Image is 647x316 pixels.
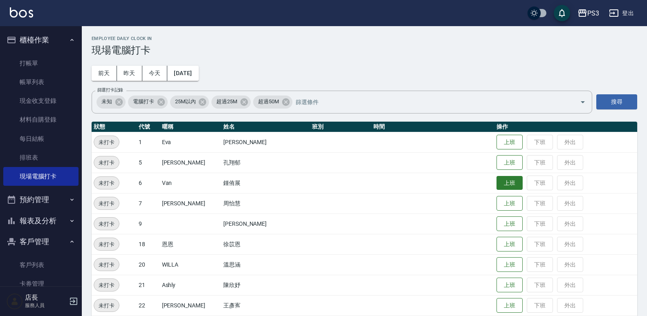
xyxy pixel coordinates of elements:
button: 上班 [496,257,523,272]
td: [PERSON_NAME] [160,193,221,214]
button: 昨天 [117,66,142,81]
a: 打帳單 [3,54,79,73]
div: 超過50M [253,96,292,109]
span: 未打卡 [94,240,119,249]
a: 現場電腦打卡 [3,167,79,186]
span: 25M以內 [170,98,201,106]
td: 王彥寯 [221,295,310,316]
td: 21 [137,275,160,295]
div: 電腦打卡 [128,96,168,109]
button: 上班 [496,135,523,150]
td: 18 [137,234,160,254]
label: 篩選打卡記錄 [97,87,123,93]
td: 20 [137,254,160,275]
span: 未打卡 [94,199,119,208]
td: 6 [137,173,160,193]
h5: 店長 [25,294,67,302]
span: 超過50M [253,98,284,106]
button: 預約管理 [3,189,79,210]
td: 孔翔郁 [221,152,310,173]
td: 鍾侑展 [221,173,310,193]
p: 服務人員 [25,302,67,309]
td: 徐苡恩 [221,234,310,254]
td: [PERSON_NAME] [160,152,221,173]
button: 前天 [92,66,117,81]
th: 姓名 [221,122,310,132]
button: 上班 [496,155,523,170]
span: 未打卡 [94,220,119,228]
button: 櫃檯作業 [3,29,79,51]
button: 上班 [496,216,523,231]
div: 25M以內 [170,96,209,109]
td: 22 [137,295,160,316]
a: 卡券管理 [3,274,79,293]
img: Logo [10,7,33,18]
button: [DATE] [167,66,198,81]
button: 上班 [496,176,523,190]
div: PS3 [587,8,599,18]
img: Person [7,293,23,309]
button: save [554,5,570,21]
td: WILLA [160,254,221,275]
th: 代號 [137,122,160,132]
td: 5 [137,152,160,173]
td: Van [160,173,221,193]
th: 操作 [494,122,637,132]
span: 未打卡 [94,301,119,310]
td: [PERSON_NAME] [160,295,221,316]
td: [PERSON_NAME] [221,214,310,234]
span: 未打卡 [94,260,119,269]
a: 每日結帳 [3,129,79,148]
td: 恩恩 [160,234,221,254]
span: 未知 [97,98,117,106]
span: 未打卡 [94,138,119,147]
a: 客戶列表 [3,256,79,274]
div: 未知 [97,96,126,109]
td: 周怡慧 [221,193,310,214]
button: 登出 [606,6,637,21]
span: 未打卡 [94,158,119,167]
div: 超過25M [211,96,251,109]
th: 班別 [310,122,371,132]
td: 1 [137,132,160,152]
span: 電腦打卡 [128,98,159,106]
td: Ashly [160,275,221,295]
td: 溫思涵 [221,254,310,275]
th: 暱稱 [160,122,221,132]
th: 時間 [371,122,494,132]
button: Open [576,96,589,109]
span: 超過25M [211,98,242,106]
td: Eva [160,132,221,152]
td: 7 [137,193,160,214]
span: 未打卡 [94,281,119,289]
button: 上班 [496,196,523,211]
input: 篩選條件 [294,95,566,109]
td: 陳欣妤 [221,275,310,295]
button: 上班 [496,298,523,313]
td: [PERSON_NAME] [221,132,310,152]
th: 狀態 [92,122,137,132]
a: 材料自購登錄 [3,110,79,129]
button: 今天 [142,66,168,81]
button: 上班 [496,278,523,293]
a: 排班表 [3,148,79,167]
h3: 現場電腦打卡 [92,45,637,56]
h2: Employee Daily Clock In [92,36,637,41]
span: 未打卡 [94,179,119,187]
button: PS3 [574,5,602,22]
a: 帳單列表 [3,73,79,91]
button: 客戶管理 [3,231,79,252]
button: 報表及分析 [3,210,79,231]
td: 9 [137,214,160,234]
button: 搜尋 [596,94,637,109]
a: 現金收支登錄 [3,91,79,110]
button: 上班 [496,237,523,252]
